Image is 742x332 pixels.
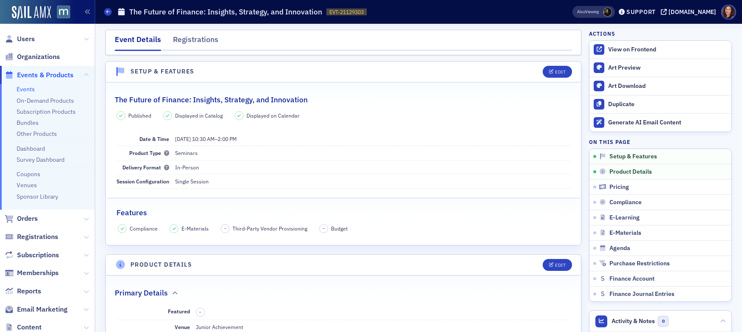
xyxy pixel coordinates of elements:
[17,108,76,115] a: Subscription Products
[612,317,655,326] span: Activity & Notes
[175,135,237,142] span: –
[589,95,731,113] button: Duplicate
[608,82,727,90] div: Art Download
[589,77,731,95] a: Art Download
[589,30,615,37] h4: Actions
[17,170,40,178] a: Coupons
[589,59,731,77] a: Art Preview
[17,193,58,200] a: Sponsor Library
[115,287,168,298] h2: Primary Details
[168,308,190,315] span: Featured
[115,34,161,51] div: Event Details
[5,250,59,260] a: Subscriptions
[175,164,199,171] span: In-Person
[589,138,732,146] h4: On this page
[173,34,218,50] div: Registrations
[609,290,674,298] span: Finance Journal Entries
[199,309,201,315] span: –
[323,225,325,231] span: –
[721,5,736,20] span: Profile
[329,8,364,16] span: EVT-21129303
[115,94,308,105] h2: The Future of Finance: Insights, Strategy, and Innovation
[608,64,727,72] div: Art Preview
[17,70,74,80] span: Events & Products
[224,225,227,231] span: –
[5,305,68,314] a: Email Marketing
[17,268,59,278] span: Memberships
[17,119,39,127] a: Bundles
[589,113,731,132] button: Generate AI Email Content
[609,245,630,252] span: Agenda
[17,250,59,260] span: Subscriptions
[5,34,35,44] a: Users
[129,7,322,17] h1: The Future of Finance: Insights, Strategy, and Innovation
[5,268,59,278] a: Memberships
[17,323,42,332] span: Content
[175,324,190,330] span: Venue
[609,229,641,237] span: E-Materials
[128,112,151,119] span: Published
[181,225,209,232] span: E-Materials
[17,287,41,296] span: Reports
[609,214,640,222] span: E-Learning
[555,70,566,74] div: Edit
[577,9,585,14] div: Also
[17,305,68,314] span: Email Marketing
[608,101,727,108] div: Duplicate
[626,8,656,16] div: Support
[17,181,37,189] a: Venues
[668,8,716,16] div: [DOMAIN_NAME]
[246,112,300,119] span: Displayed on Calendar
[555,263,566,267] div: Edit
[17,156,65,163] a: Survey Dashboard
[543,66,572,78] button: Edit
[17,52,60,62] span: Organizations
[196,324,243,330] span: Junior Achievement
[661,9,719,15] button: [DOMAIN_NAME]
[577,9,599,15] span: Viewing
[218,135,237,142] time: 2:00 PM
[17,34,35,44] span: Users
[609,153,657,160] span: Setup & Features
[609,260,670,267] span: Purchase Restrictions
[658,316,668,326] span: 0
[116,207,147,218] h2: Features
[589,41,731,59] a: View on Frontend
[5,214,38,223] a: Orders
[139,135,169,142] span: Date & Time
[51,6,70,20] a: View Homepage
[603,8,612,17] span: Lauren McDonough
[12,6,51,20] img: SailAMX
[543,259,572,271] button: Edit
[17,145,45,152] a: Dashboard
[608,119,727,127] div: Generate AI Email Content
[129,149,169,156] span: Product Type
[175,178,209,185] span: Single Session
[609,183,629,191] span: Pricing
[609,168,652,176] span: Product Details
[331,225,348,232] span: Budget
[5,70,74,80] a: Events & Products
[609,275,654,283] span: Finance Account
[175,149,198,156] span: Seminars
[17,97,74,104] a: On-Demand Products
[5,232,58,242] a: Registrations
[130,260,192,269] h4: Product Details
[17,214,38,223] span: Orders
[57,6,70,19] img: SailAMX
[17,85,35,93] a: Events
[17,232,58,242] span: Registrations
[609,199,642,206] span: Compliance
[122,164,169,171] span: Delivery Format
[116,178,169,185] span: Session Configuration
[608,46,727,53] div: View on Frontend
[175,135,191,142] span: [DATE]
[130,67,194,76] h4: Setup & Features
[192,135,215,142] time: 10:30 AM
[175,112,223,119] span: Displayed in Catalog
[17,130,57,138] a: Other Products
[5,287,41,296] a: Reports
[5,323,42,332] a: Content
[130,225,158,232] span: Compliance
